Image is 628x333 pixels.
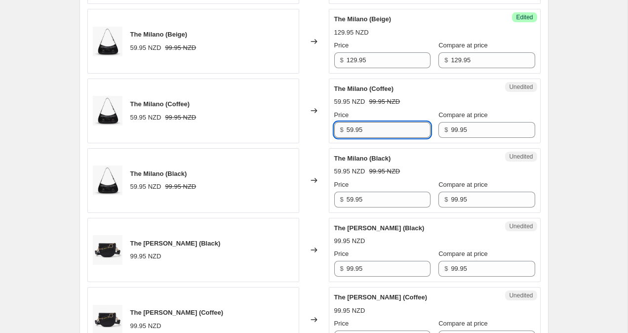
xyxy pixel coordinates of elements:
[444,196,448,203] span: $
[334,236,365,246] div: 99.95 NZD
[130,309,224,316] span: The [PERSON_NAME] (Coffee)
[334,250,349,257] span: Price
[334,224,425,232] span: The [PERSON_NAME] (Black)
[438,320,488,327] span: Compare at price
[93,235,122,265] img: IMG_7968_1_80x.jpg
[334,166,365,176] div: 59.95 NZD
[444,126,448,133] span: $
[93,96,122,125] img: S06badd6c811b4c4eb9b291aba3c4a00eR_2_80x.jpg
[130,321,161,331] div: 99.95 NZD
[340,126,344,133] span: $
[509,83,533,91] span: Unedited
[438,181,488,188] span: Compare at price
[334,97,365,107] div: 59.95 NZD
[444,265,448,272] span: $
[93,166,122,195] img: S06badd6c811b4c4eb9b291aba3c4a00eR_2_80x.jpg
[334,15,392,23] span: The Milano (Beige)
[438,111,488,119] span: Compare at price
[509,222,533,230] span: Unedited
[340,196,344,203] span: $
[130,251,161,261] div: 99.95 NZD
[334,181,349,188] span: Price
[438,250,488,257] span: Compare at price
[130,100,190,108] span: The Milano (Coffee)
[334,306,365,316] div: 99.95 NZD
[165,113,196,123] strike: 99.95 NZD
[369,166,400,176] strike: 99.95 NZD
[130,170,187,177] span: The Milano (Black)
[93,27,122,56] img: S06badd6c811b4c4eb9b291aba3c4a00eR_2_80x.jpg
[334,28,369,38] div: 129.95 NZD
[516,13,533,21] span: Edited
[334,155,391,162] span: The Milano (Black)
[438,42,488,49] span: Compare at price
[334,320,349,327] span: Price
[165,182,196,192] strike: 99.95 NZD
[130,240,221,247] span: The [PERSON_NAME] (Black)
[130,43,161,53] div: 59.95 NZD
[334,42,349,49] span: Price
[509,291,533,299] span: Unedited
[340,56,344,64] span: $
[340,265,344,272] span: $
[165,43,196,53] strike: 99.95 NZD
[509,153,533,161] span: Unedited
[444,56,448,64] span: $
[369,97,400,107] strike: 99.95 NZD
[334,85,394,92] span: The Milano (Coffee)
[130,182,161,192] div: 59.95 NZD
[130,31,188,38] span: The Milano (Beige)
[130,113,161,123] div: 59.95 NZD
[334,111,349,119] span: Price
[334,293,428,301] span: The [PERSON_NAME] (Coffee)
